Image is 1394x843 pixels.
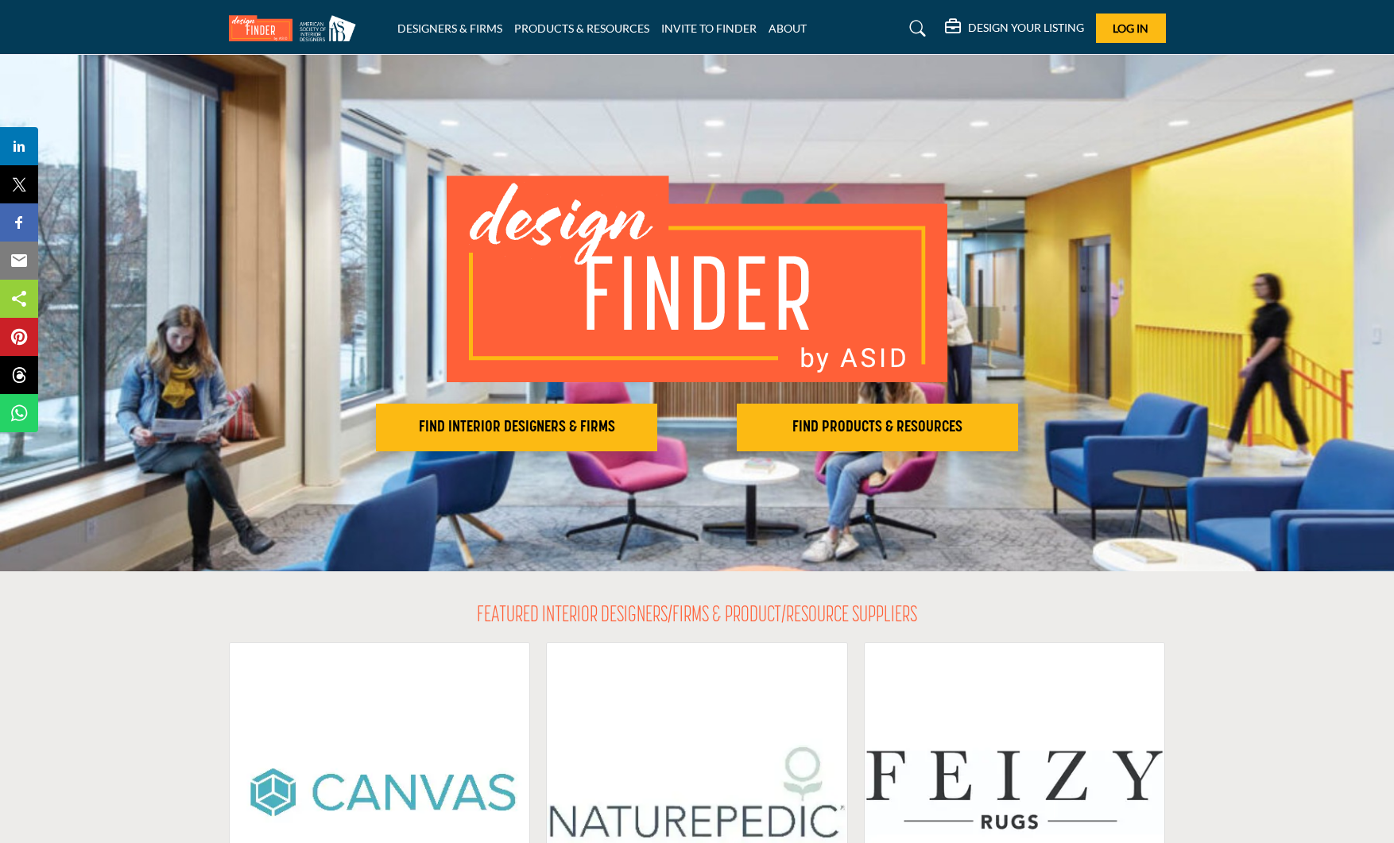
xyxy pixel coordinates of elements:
div: DESIGN YOUR LISTING [945,19,1084,38]
h5: DESIGN YOUR LISTING [968,21,1084,35]
h2: FEATURED INTERIOR DESIGNERS/FIRMS & PRODUCT/RESOURCE SUPPLIERS [477,603,917,630]
img: image [447,176,947,382]
a: Search [894,16,936,41]
h2: FIND PRODUCTS & RESOURCES [742,418,1013,437]
a: INVITE TO FINDER [661,21,757,35]
h2: FIND INTERIOR DESIGNERS & FIRMS [381,418,652,437]
button: FIND PRODUCTS & RESOURCES [737,404,1018,451]
a: PRODUCTS & RESOURCES [514,21,649,35]
button: Log In [1096,14,1166,43]
a: ABOUT [769,21,807,35]
button: FIND INTERIOR DESIGNERS & FIRMS [376,404,657,451]
img: Site Logo [229,15,364,41]
span: Log In [1113,21,1148,35]
a: DESIGNERS & FIRMS [397,21,502,35]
